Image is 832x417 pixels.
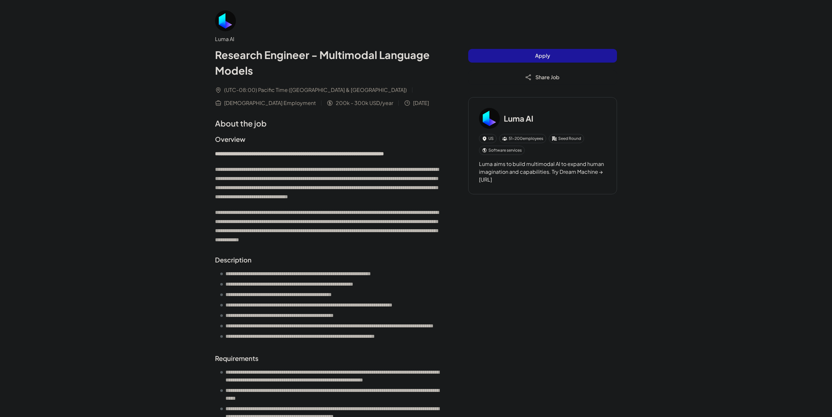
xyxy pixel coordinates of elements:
[549,134,584,143] div: Seed Round
[224,86,407,94] span: (UTC-08:00) Pacific Time ([GEOGRAPHIC_DATA] & [GEOGRAPHIC_DATA])
[479,146,525,155] div: Software services
[479,160,606,184] div: Luma aims to build multimodal AI to expand human imagination and capabilities. Try Dream Machine ...
[215,10,236,31] img: Lu
[504,112,533,124] h3: Luma AI
[215,255,442,265] h2: Description
[215,353,442,363] h2: Requirements
[413,99,429,107] span: [DATE]
[215,134,442,144] h2: Overview
[479,134,497,143] div: US
[215,117,442,129] h1: About the job
[479,108,500,129] img: Lu
[224,99,316,107] span: [DEMOGRAPHIC_DATA] Employment
[535,74,560,81] span: Share Job
[215,35,442,43] div: Luma AI
[215,47,442,78] h1: Research Engineer - Multimodal Language Models
[468,70,617,84] button: Share Job
[336,99,393,107] span: 200k - 300k USD/year
[535,52,550,59] span: Apply
[468,49,617,63] button: Apply
[499,134,546,143] div: 51-200 employees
